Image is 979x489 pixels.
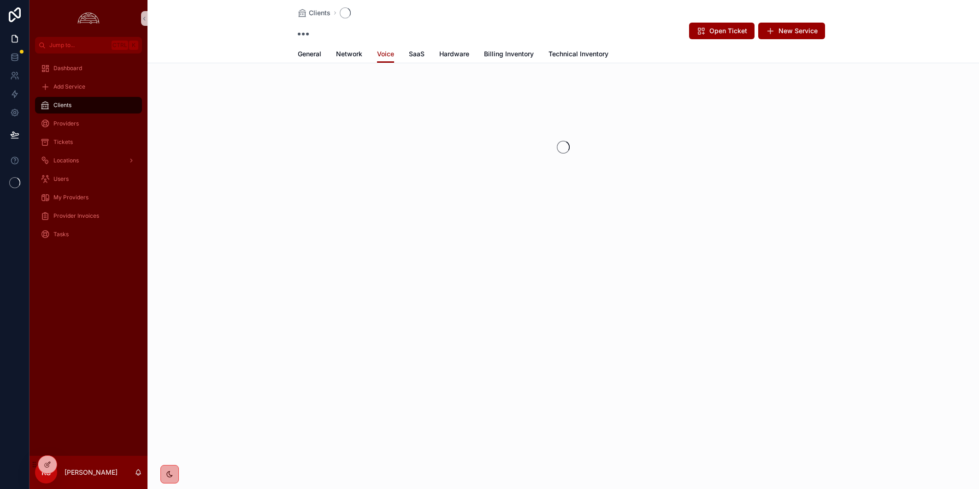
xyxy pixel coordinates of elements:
[35,78,142,95] a: Add Service
[53,194,88,201] span: My Providers
[49,42,108,49] span: Jump to...
[112,41,128,50] span: Ctrl
[53,65,82,72] span: Dashboard
[35,171,142,187] a: Users
[439,49,469,59] span: Hardware
[778,26,818,36] span: New Service
[29,54,147,255] div: scrollable content
[298,8,330,18] a: Clients
[709,26,747,36] span: Open Ticket
[548,46,608,64] a: Technical Inventory
[336,49,362,59] span: Network
[35,208,142,224] a: Provider Invoices
[75,11,102,26] img: App logo
[377,46,394,63] a: Voice
[377,49,394,59] span: Voice
[35,97,142,113] a: Clients
[53,101,71,109] span: Clients
[53,231,69,238] span: Tasks
[35,60,142,77] a: Dashboard
[409,46,425,64] a: SaaS
[409,49,425,59] span: SaaS
[35,226,142,243] a: Tasks
[758,23,825,39] button: New Service
[298,49,321,59] span: General
[35,189,142,206] a: My Providers
[130,42,137,49] span: K
[548,49,608,59] span: Technical Inventory
[484,46,534,64] a: Billing Inventory
[35,134,142,150] a: Tickets
[53,83,85,90] span: Add Service
[35,37,142,54] button: Jump to...CtrlK
[689,23,755,39] button: Open Ticket
[65,468,118,477] p: [PERSON_NAME]
[53,120,79,127] span: Providers
[35,152,142,169] a: Locations
[53,157,79,164] span: Locations
[298,46,321,64] a: General
[309,8,330,18] span: Clients
[484,49,534,59] span: Billing Inventory
[53,138,73,146] span: Tickets
[53,175,69,183] span: Users
[439,46,469,64] a: Hardware
[53,212,99,220] span: Provider Invoices
[35,115,142,132] a: Providers
[336,46,362,64] a: Network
